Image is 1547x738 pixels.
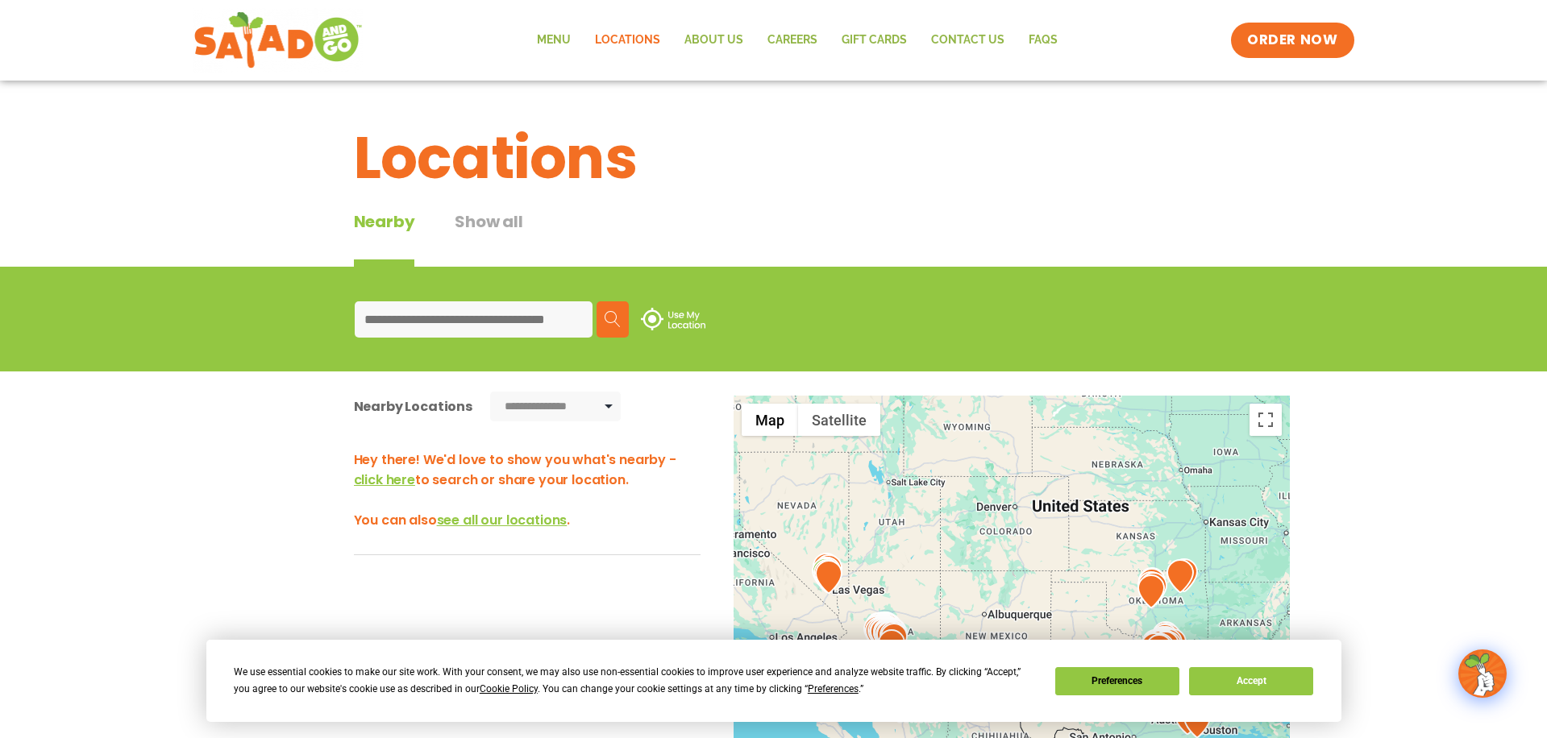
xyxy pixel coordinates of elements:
[354,396,472,417] div: Nearby Locations
[193,8,364,73] img: new-SAG-logo-768×292
[755,22,830,59] a: Careers
[641,308,705,330] img: use-location.svg
[583,22,672,59] a: Locations
[808,683,859,694] span: Preferences
[354,114,1194,201] h1: Locations
[742,404,798,436] button: Show street map
[1017,22,1070,59] a: FAQs
[525,22,583,59] a: Menu
[1055,667,1179,695] button: Preferences
[437,511,568,529] span: see all our locations
[1247,31,1337,50] span: ORDER NOW
[455,209,522,267] button: Show all
[1460,651,1505,696] img: wpChatIcon
[206,640,1341,722] div: Cookie Consent Prompt
[919,22,1017,59] a: Contact Us
[830,22,919,59] a: GIFT CARDS
[798,404,880,436] button: Show satellite imagery
[354,209,563,267] div: Tabbed content
[1231,23,1354,58] a: ORDER NOW
[480,683,538,694] span: Cookie Policy
[1189,667,1313,695] button: Accept
[354,471,415,489] span: click here
[672,22,755,59] a: About Us
[525,22,1070,59] nav: Menu
[354,209,415,267] div: Nearby
[605,311,621,327] img: search.svg
[234,664,1036,698] div: We use essential cookies to make our site work. With your consent, we may also use non-essential ...
[1250,404,1282,436] button: Toggle fullscreen view
[354,450,701,530] h3: Hey there! We'd love to show you what's nearby - to search or share your location. You can also .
